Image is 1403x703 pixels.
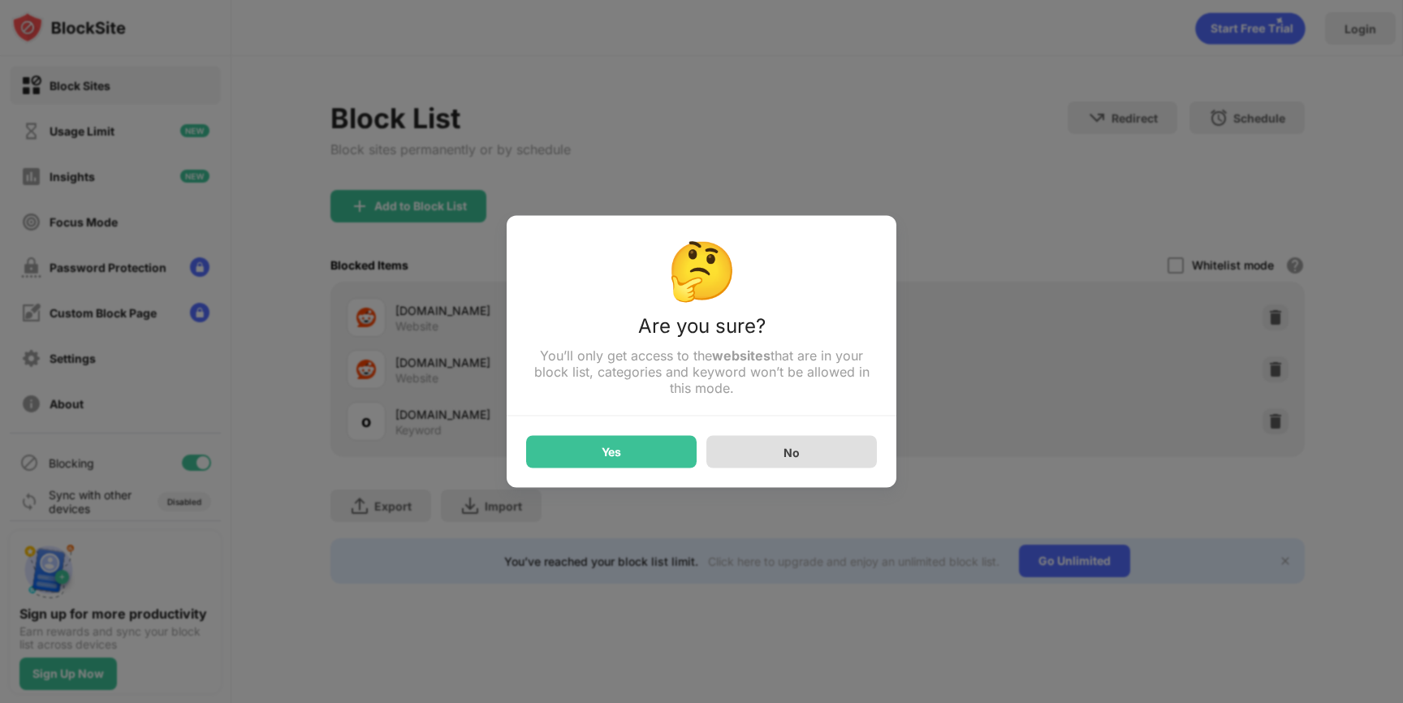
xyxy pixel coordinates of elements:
div: 🤔 [526,235,877,304]
strong: websites [712,347,771,364]
div: No [784,445,800,459]
div: You’ll only get access to the that are in your block list, categories and keyword won’t be allowe... [526,347,877,396]
div: Yes [602,446,621,459]
div: Are you sure? [526,314,877,347]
